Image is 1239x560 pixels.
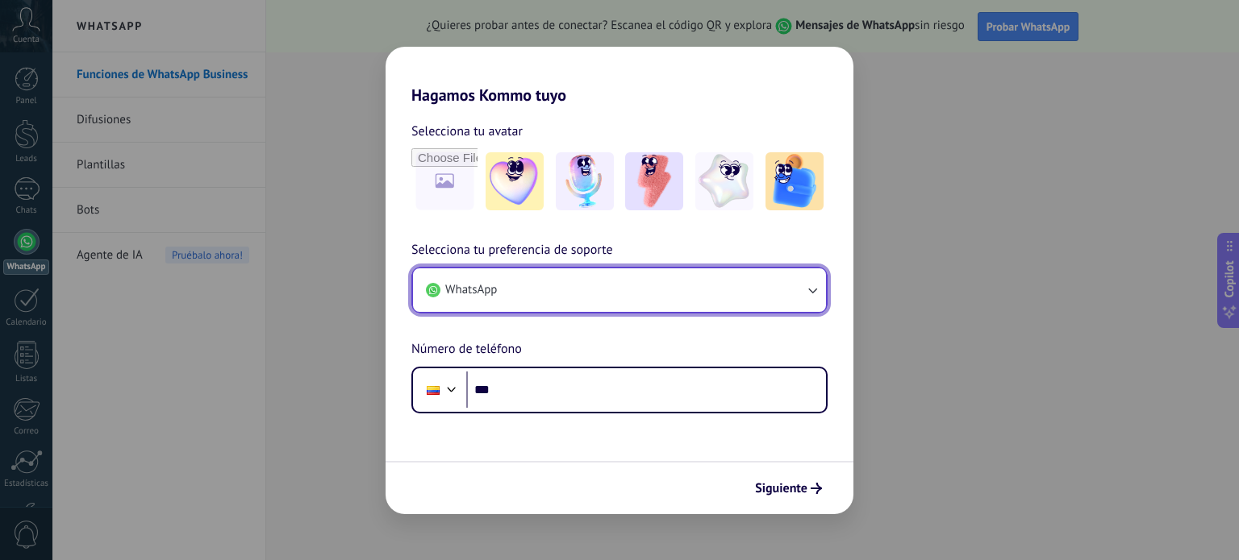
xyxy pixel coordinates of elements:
div: Colombia: + 57 [418,373,448,407]
img: -4.jpeg [695,152,753,210]
span: Siguiente [755,483,807,494]
span: Número de teléfono [411,339,522,360]
img: -5.jpeg [766,152,824,210]
img: -2.jpeg [556,152,614,210]
img: -3.jpeg [625,152,683,210]
img: -1.jpeg [486,152,544,210]
span: WhatsApp [445,282,497,298]
span: Selecciona tu preferencia de soporte [411,240,613,261]
h2: Hagamos Kommo tuyo [386,47,853,105]
span: Selecciona tu avatar [411,121,523,142]
button: WhatsApp [413,268,826,312]
button: Siguiente [748,475,829,502]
